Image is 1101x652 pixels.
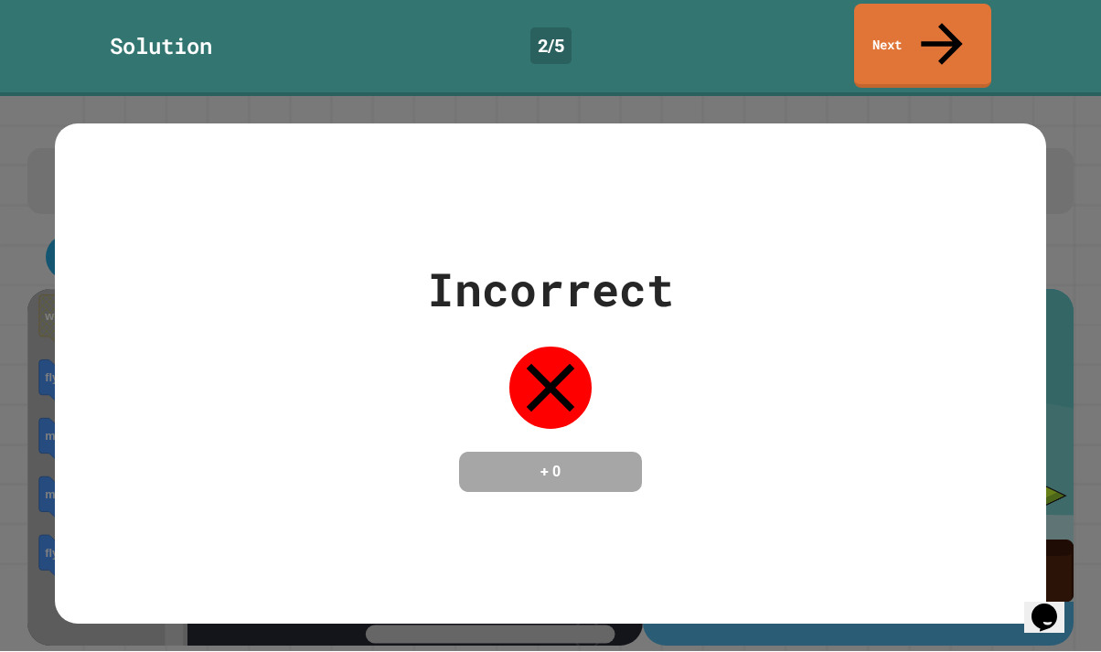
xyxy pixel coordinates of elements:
[854,5,991,89] a: Next
[477,462,624,484] h4: + 0
[110,30,212,63] div: Solution
[1024,579,1083,634] iframe: chat widget
[427,256,674,325] div: Incorrect
[530,28,572,65] div: 2 / 5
